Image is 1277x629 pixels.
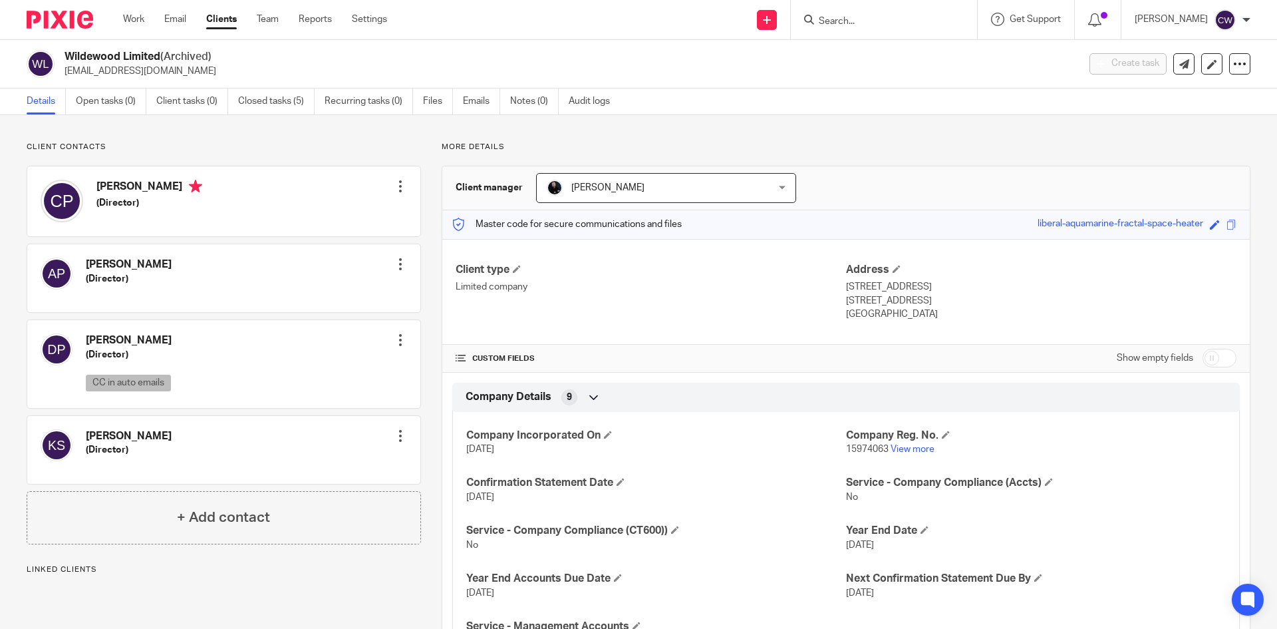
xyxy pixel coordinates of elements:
a: Closed tasks (5) [238,89,315,114]
h4: + Add contact [177,507,270,528]
p: Client contacts [27,142,421,152]
span: 9 [567,391,572,404]
a: Team [257,13,279,26]
h5: (Director) [86,443,172,457]
p: [STREET_ADDRESS] [846,294,1236,308]
a: Details [27,89,66,114]
span: [PERSON_NAME] [571,183,644,192]
div: liberal-aquamarine-fractal-space-heater [1038,217,1203,232]
h5: (Director) [96,196,202,210]
p: Limited company [456,280,846,294]
h4: Service - Company Compliance (Accts) [846,476,1226,490]
span: Company Details [466,390,551,404]
h2: Wildewood Limited [65,50,869,64]
a: Open tasks (0) [76,89,146,114]
img: svg%3E [27,50,55,78]
h4: Address [846,263,1236,277]
h4: Service - Company Compliance (CT600)) [466,524,846,538]
h4: [PERSON_NAME] [86,333,174,347]
p: Master code for secure communications and files [452,218,682,231]
h5: (Director) [86,348,174,361]
a: Recurring tasks (0) [325,89,413,114]
p: More details [442,142,1250,152]
a: Audit logs [569,89,620,114]
a: Notes (0) [510,89,559,114]
a: Settings [352,13,387,26]
a: Files [423,89,453,114]
a: Work [123,13,144,26]
a: Emails [463,89,500,114]
span: [DATE] [466,588,494,598]
a: Reports [299,13,332,26]
h4: Company Incorporated On [466,429,846,443]
span: No [846,493,858,502]
p: [PERSON_NAME] [1135,13,1208,26]
img: svg%3E [1214,9,1236,31]
h4: [PERSON_NAME] [86,429,172,443]
h4: Year End Date [846,524,1226,538]
h4: Confirmation Statement Date [466,476,846,490]
p: CC in auto emails [86,375,171,391]
span: (Archived) [160,51,212,62]
h4: CUSTOM FIELDS [456,353,846,364]
img: Pixie [27,11,93,29]
a: View more [891,445,934,454]
img: svg%3E [41,258,72,290]
img: Headshots%20accounting4everything_Poppy%20Jakes%20Photography-2203.jpg [547,180,563,196]
span: [DATE] [846,588,874,598]
label: Show empty fields [1117,351,1193,365]
img: svg%3E [41,333,72,365]
button: Create task [1089,53,1167,75]
p: Linked clients [27,564,421,575]
h4: [PERSON_NAME] [96,180,202,196]
h3: Client manager [456,181,523,194]
h4: Company Reg. No. [846,429,1226,443]
a: Email [164,13,186,26]
p: [STREET_ADDRESS] [846,280,1236,294]
p: [EMAIL_ADDRESS][DOMAIN_NAME] [65,65,1069,78]
span: 15974063 [846,445,889,454]
input: Search [817,16,937,28]
h5: (Director) [86,272,172,286]
img: svg%3E [41,180,83,222]
h4: [PERSON_NAME] [86,258,172,272]
span: Get Support [1010,15,1061,24]
span: [DATE] [466,445,494,454]
span: No [466,540,478,550]
a: Clients [206,13,237,26]
span: [DATE] [846,540,874,550]
h4: Year End Accounts Due Date [466,572,846,586]
img: svg%3E [41,429,72,461]
a: Client tasks (0) [156,89,228,114]
h4: Next Confirmation Statement Due By [846,572,1226,586]
p: [GEOGRAPHIC_DATA] [846,308,1236,321]
span: [DATE] [466,493,494,502]
i: Primary [189,180,202,193]
h4: Client type [456,263,846,277]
